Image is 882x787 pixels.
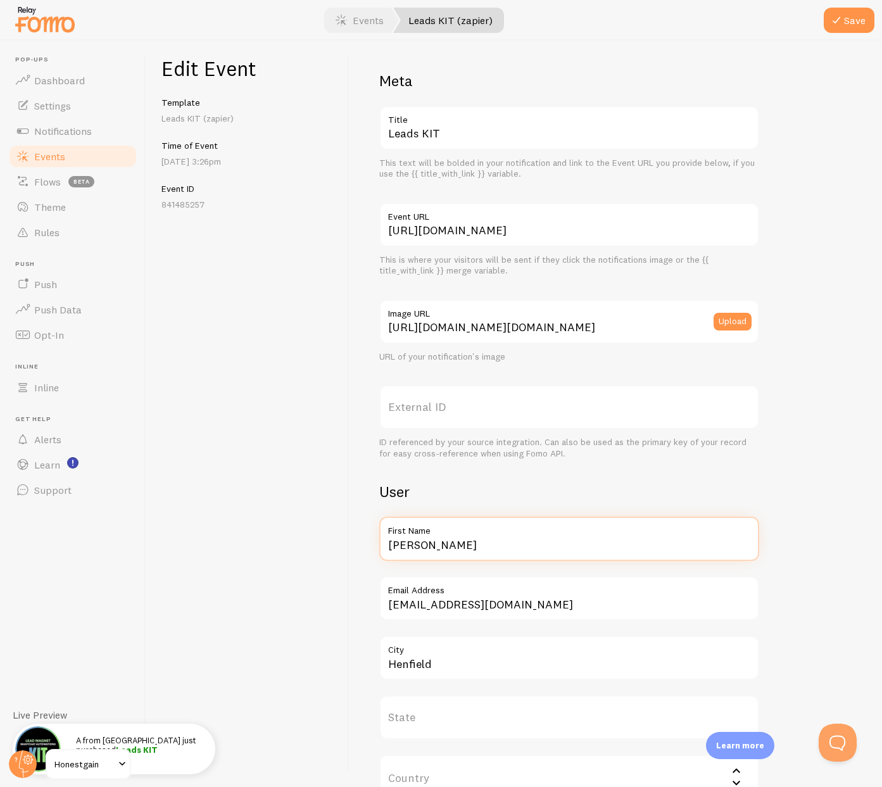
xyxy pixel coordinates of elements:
h5: Time of Event [161,140,333,151]
span: Theme [34,201,66,213]
p: Learn more [716,740,764,752]
label: State [379,695,759,740]
a: Settings [8,93,138,118]
div: Learn more [706,732,774,759]
label: Image URL [379,299,759,321]
span: Pop-ups [15,56,138,64]
span: Opt-In [34,329,64,341]
h1: Edit Event [161,56,333,82]
label: City [379,636,759,657]
a: Learn [8,452,138,477]
button: Upload [714,313,752,331]
p: Leads KIT (zapier) [161,112,333,125]
a: Alerts [8,427,138,452]
span: Alerts [34,433,61,446]
div: This text will be bolded in your notification and link to the Event URL you provide below, if you... [379,158,759,180]
a: Notifications [8,118,138,144]
h2: User [379,482,759,501]
span: Notifications [34,125,92,137]
span: Settings [34,99,71,112]
div: This is where your visitors will be sent if they click the notifications image or the {{ title_wi... [379,255,759,277]
div: URL of your notification's image [379,351,759,363]
a: Support [8,477,138,503]
label: External ID [379,385,759,429]
a: Rules [8,220,138,245]
a: Push [8,272,138,297]
span: Push [15,260,138,268]
span: Flows [34,175,61,188]
a: Honestgain [46,749,131,779]
label: Title [379,106,759,127]
span: Learn [34,458,60,471]
h5: Event ID [161,183,333,194]
a: Opt-In [8,322,138,348]
h5: Template [161,97,333,108]
p: [DATE] 3:26pm [161,155,333,168]
svg: <p>Watch New Feature Tutorials!</p> [67,457,79,469]
span: Honestgain [54,757,115,772]
span: Dashboard [34,74,85,87]
span: Push Data [34,303,82,316]
img: fomo-relay-logo-orange.svg [13,3,77,35]
span: Rules [34,226,60,239]
iframe: Help Scout Beacon - Open [819,724,857,762]
span: Inline [15,363,138,371]
span: Events [34,150,65,163]
label: First Name [379,517,759,538]
label: Email Address [379,576,759,598]
h2: Meta [379,71,759,91]
span: Push [34,278,57,291]
a: Flows beta [8,169,138,194]
label: Event URL [379,203,759,224]
span: Get Help [15,415,138,424]
a: Dashboard [8,68,138,93]
a: Events [8,144,138,169]
span: Inline [34,381,59,394]
a: Inline [8,375,138,400]
span: beta [68,176,94,187]
p: 841485257 [161,198,333,211]
span: Support [34,484,72,496]
div: ID referenced by your source integration. Can also be used as the primary key of your record for ... [379,437,759,459]
a: Theme [8,194,138,220]
a: Push Data [8,297,138,322]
